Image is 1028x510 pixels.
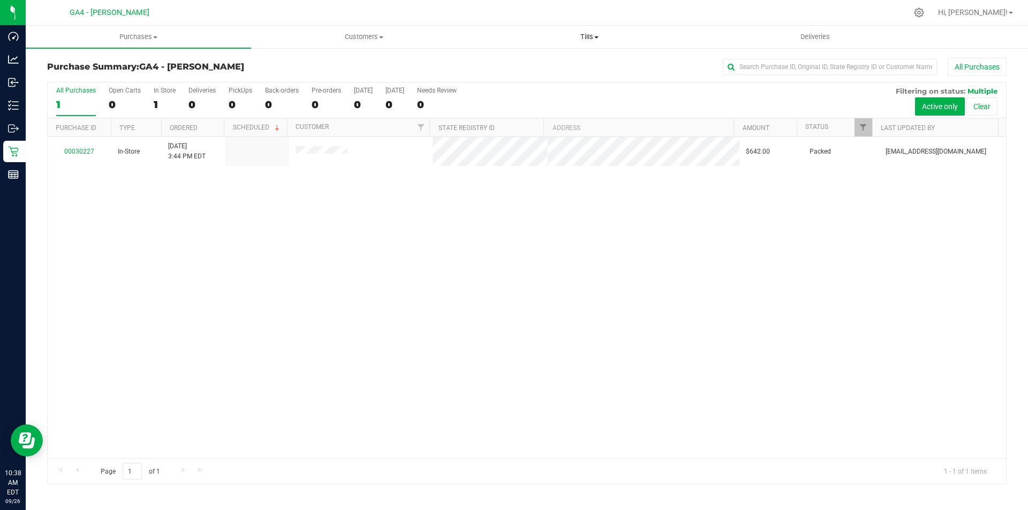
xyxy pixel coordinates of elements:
a: Customers [251,26,477,48]
div: 1 [154,98,176,111]
span: GA4 - [PERSON_NAME] [139,62,244,72]
span: Customers [252,32,476,42]
span: $642.00 [746,147,770,157]
div: 0 [312,98,341,111]
span: GA4 - [PERSON_NAME] [70,8,149,17]
span: In-Store [118,147,140,157]
span: Filtering on status: [896,87,965,95]
span: Tills [477,32,701,42]
input: Search Purchase ID, Original ID, State Registry ID or Customer Name... [723,59,937,75]
a: Status [805,123,828,131]
input: 1 [123,463,142,479]
a: 00030227 [64,148,94,155]
button: Active only [915,97,965,116]
p: 10:38 AM EDT [5,468,21,497]
div: PickUps [229,87,252,94]
inline-svg: Outbound [8,123,19,134]
div: [DATE] [354,87,373,94]
inline-svg: Inbound [8,77,19,88]
a: Purchase ID [56,124,96,132]
button: All Purchases [948,58,1007,76]
div: 1 [56,98,96,111]
h3: Purchase Summary: [47,62,367,72]
span: [DATE] 3:44 PM EDT [168,141,206,162]
inline-svg: Analytics [8,54,19,65]
span: 1 - 1 of 1 items [935,463,995,479]
div: 0 [109,98,141,111]
div: 0 [385,98,404,111]
div: In Store [154,87,176,94]
a: Customer [296,123,329,131]
a: Tills [477,26,702,48]
a: Last Updated By [881,124,935,132]
a: Scheduled [233,124,282,131]
div: Deliveries [188,87,216,94]
a: Ordered [170,124,198,132]
div: 0 [265,98,299,111]
p: 09/26 [5,497,21,505]
div: Back-orders [265,87,299,94]
span: Page of 1 [92,463,169,479]
th: Address [543,118,734,137]
div: 0 [229,98,252,111]
span: Deliveries [786,32,844,42]
a: State Registry ID [439,124,495,132]
div: All Purchases [56,87,96,94]
a: Purchases [26,26,251,48]
span: Hi, [PERSON_NAME]! [938,8,1008,17]
inline-svg: Reports [8,169,19,180]
button: Clear [966,97,997,116]
a: Type [119,124,135,132]
inline-svg: Inventory [8,100,19,111]
div: 0 [188,98,216,111]
inline-svg: Dashboard [8,31,19,42]
div: Needs Review [417,87,457,94]
a: Deliveries [702,26,928,48]
div: Pre-orders [312,87,341,94]
a: Filter [855,118,872,136]
a: Filter [412,118,429,136]
div: [DATE] [385,87,404,94]
a: Amount [743,124,769,132]
span: Purchases [26,32,251,42]
span: [EMAIL_ADDRESS][DOMAIN_NAME] [886,147,986,157]
span: Packed [810,147,831,157]
div: 0 [417,98,457,111]
div: Manage settings [912,7,926,18]
div: Open Carts [109,87,141,94]
inline-svg: Retail [8,146,19,157]
iframe: Resource center [11,424,43,456]
div: 0 [354,98,373,111]
span: Multiple [967,87,997,95]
